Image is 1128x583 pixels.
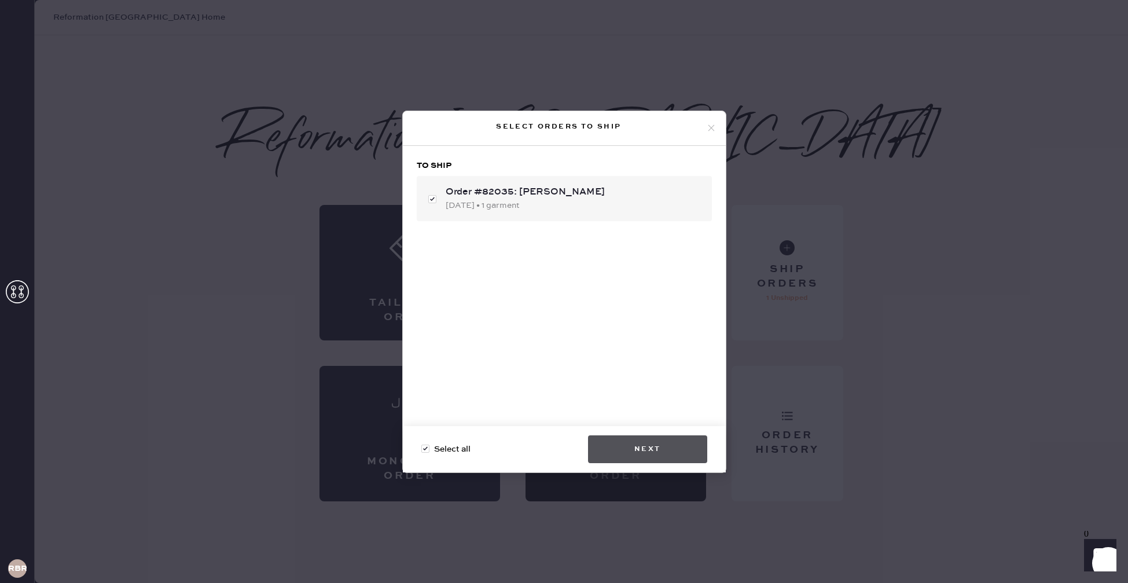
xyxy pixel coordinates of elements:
[1073,531,1123,581] iframe: Front Chat
[412,120,706,134] div: Select orders to ship
[446,185,703,199] div: Order #82035: [PERSON_NAME]
[417,160,712,171] h3: To ship
[588,435,707,463] button: Next
[434,443,471,456] span: Select all
[446,199,703,212] div: [DATE] • 1 garment
[8,564,27,573] h3: RBRA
